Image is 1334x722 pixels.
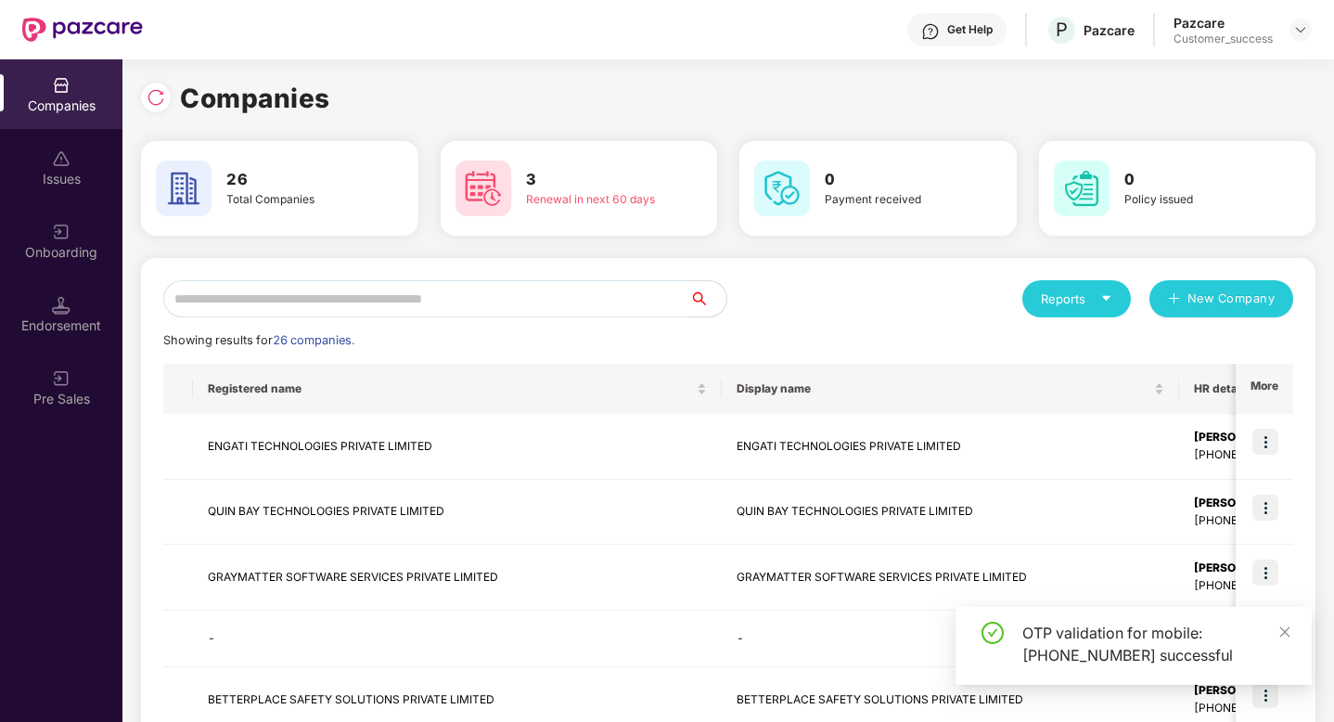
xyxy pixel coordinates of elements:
img: svg+xml;base64,PHN2ZyBpZD0iSGVscC0zMngzMiIgeG1sbnM9Imh0dHA6Ly93d3cudzMub3JnLzIwMDAvc3ZnIiB3aWR0aD... [921,22,940,41]
td: - [193,611,722,667]
img: icon [1252,429,1278,455]
img: svg+xml;base64,PHN2ZyB4bWxucz0iaHR0cDovL3d3dy53My5vcmcvMjAwMC9zdmciIHdpZHRoPSI2MCIgaGVpZ2h0PSI2MC... [1054,161,1110,216]
img: svg+xml;base64,PHN2ZyB3aWR0aD0iMTQuNSIgaGVpZ2h0PSIxNC41IiB2aWV3Qm94PSIwIDAgMTYgMTYiIGZpbGw9Im5vbm... [52,296,71,315]
td: ENGATI TECHNOLOGIES PRIVATE LIMITED [722,414,1179,480]
div: Policy issued [1124,191,1263,209]
img: svg+xml;base64,PHN2ZyBpZD0iQ29tcGFuaWVzIiB4bWxucz0iaHR0cDovL3d3dy53My5vcmcvMjAwMC9zdmciIHdpZHRoPS... [52,76,71,95]
img: New Pazcare Logo [22,18,143,42]
img: svg+xml;base64,PHN2ZyB4bWxucz0iaHR0cDovL3d3dy53My5vcmcvMjAwMC9zdmciIHdpZHRoPSI2MCIgaGVpZ2h0PSI2MC... [754,161,810,216]
th: More [1236,364,1293,414]
span: 26 companies. [273,333,354,347]
div: Pazcare [1084,21,1135,39]
span: check-circle [981,622,1004,644]
th: Display name [722,364,1179,414]
td: - [722,611,1179,667]
th: Registered name [193,364,722,414]
img: svg+xml;base64,PHN2ZyBpZD0iRHJvcGRvd24tMzJ4MzIiIHhtbG5zPSJodHRwOi8vd3d3LnczLm9yZy8yMDAwL3N2ZyIgd2... [1293,22,1308,37]
div: Reports [1041,290,1112,308]
h3: 0 [825,168,963,192]
div: Pazcare [1174,14,1273,32]
span: search [688,291,726,306]
img: svg+xml;base64,PHN2ZyB3aWR0aD0iMjAiIGhlaWdodD0iMjAiIHZpZXdCb3g9IjAgMCAyMCAyMCIgZmlsbD0ibm9uZSIgeG... [52,223,71,241]
img: svg+xml;base64,PHN2ZyBpZD0iUmVsb2FkLTMyeDMyIiB4bWxucz0iaHR0cDovL3d3dy53My5vcmcvMjAwMC9zdmciIHdpZH... [147,88,165,107]
td: GRAYMATTER SOFTWARE SERVICES PRIVATE LIMITED [722,545,1179,611]
td: QUIN BAY TECHNOLOGIES PRIVATE LIMITED [722,480,1179,546]
td: QUIN BAY TECHNOLOGIES PRIVATE LIMITED [193,480,722,546]
span: Showing results for [163,333,354,347]
div: Payment received [825,191,963,209]
img: svg+xml;base64,PHN2ZyB4bWxucz0iaHR0cDovL3d3dy53My5vcmcvMjAwMC9zdmciIHdpZHRoPSI2MCIgaGVpZ2h0PSI2MC... [156,161,212,216]
span: Registered name [208,381,693,396]
div: Customer_success [1174,32,1273,46]
span: close [1278,625,1291,638]
h3: 26 [226,168,365,192]
h3: 3 [526,168,664,192]
div: Get Help [947,22,993,37]
img: svg+xml;base64,PHN2ZyBpZD0iSXNzdWVzX2Rpc2FibGVkIiB4bWxucz0iaHR0cDovL3d3dy53My5vcmcvMjAwMC9zdmciIH... [52,149,71,168]
h1: Companies [180,78,330,119]
span: New Company [1187,290,1276,308]
img: svg+xml;base64,PHN2ZyB4bWxucz0iaHR0cDovL3d3dy53My5vcmcvMjAwMC9zdmciIHdpZHRoPSI2MCIgaGVpZ2h0PSI2MC... [455,161,511,216]
span: P [1056,19,1068,41]
span: plus [1168,292,1180,307]
div: Renewal in next 60 days [526,191,664,209]
td: ENGATI TECHNOLOGIES PRIVATE LIMITED [193,414,722,480]
button: plusNew Company [1149,280,1293,317]
h3: 0 [1124,168,1263,192]
span: Display name [737,381,1150,396]
td: GRAYMATTER SOFTWARE SERVICES PRIVATE LIMITED [193,545,722,611]
img: icon [1252,495,1278,521]
img: svg+xml;base64,PHN2ZyB3aWR0aD0iMjAiIGhlaWdodD0iMjAiIHZpZXdCb3g9IjAgMCAyMCAyMCIgZmlsbD0ibm9uZSIgeG... [52,369,71,388]
div: Total Companies [226,191,365,209]
span: caret-down [1100,292,1112,304]
div: OTP validation for mobile: [PHONE_NUMBER] successful [1022,622,1289,666]
button: search [688,280,727,317]
img: icon [1252,560,1278,586]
